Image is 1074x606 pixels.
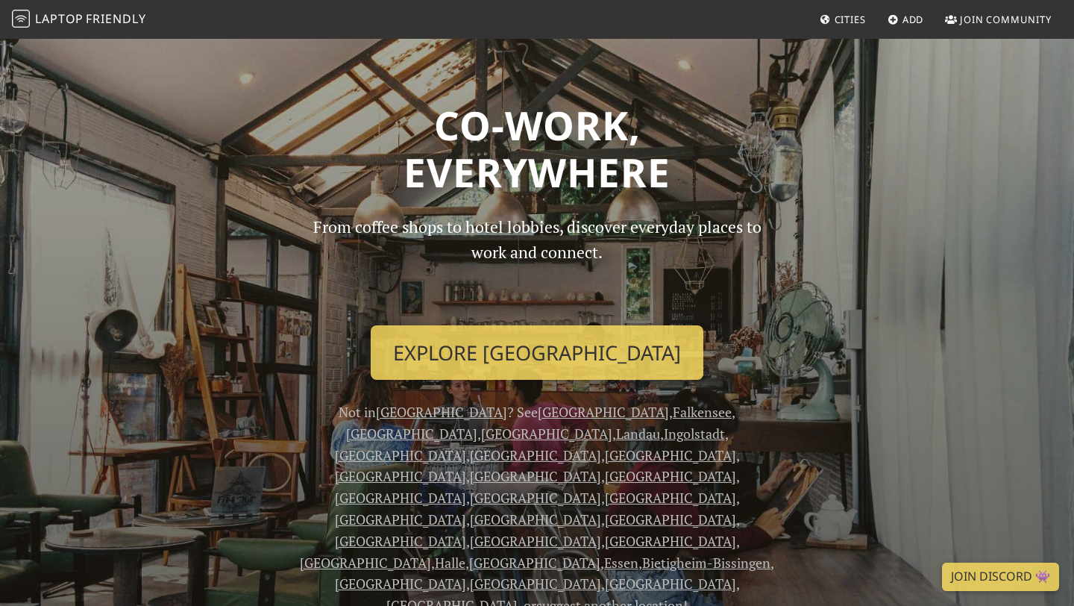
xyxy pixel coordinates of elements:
[470,510,601,528] a: [GEOGRAPHIC_DATA]
[300,554,431,572] a: [GEOGRAPHIC_DATA]
[435,554,465,572] a: Halle
[469,554,600,572] a: [GEOGRAPHIC_DATA]
[605,467,736,485] a: [GEOGRAPHIC_DATA]
[35,10,84,27] span: Laptop
[902,13,924,26] span: Add
[673,403,732,421] a: Falkensee
[54,101,1020,196] h1: Co-work, Everywhere
[642,554,770,572] a: Bietigheim-Bissingen
[335,510,466,528] a: [GEOGRAPHIC_DATA]
[605,575,736,593] a: [GEOGRAPHIC_DATA]
[470,532,601,550] a: [GEOGRAPHIC_DATA]
[942,563,1059,591] a: Join Discord 👾
[538,403,669,421] a: [GEOGRAPHIC_DATA]
[605,510,736,528] a: [GEOGRAPHIC_DATA]
[605,489,736,507] a: [GEOGRAPHIC_DATA]
[605,532,736,550] a: [GEOGRAPHIC_DATA]
[346,425,477,443] a: [GEOGRAPHIC_DATA]
[470,467,601,485] a: [GEOGRAPHIC_DATA]
[616,425,660,443] a: Landau
[371,325,703,381] a: Explore [GEOGRAPHIC_DATA]
[335,532,466,550] a: [GEOGRAPHIC_DATA]
[335,489,466,507] a: [GEOGRAPHIC_DATA]
[835,13,866,26] span: Cities
[376,403,507,421] a: [GEOGRAPHIC_DATA]
[470,489,601,507] a: [GEOGRAPHIC_DATA]
[470,446,601,464] a: [GEOGRAPHIC_DATA]
[86,10,145,27] span: Friendly
[939,6,1058,33] a: Join Community
[481,425,612,443] a: [GEOGRAPHIC_DATA]
[12,10,30,28] img: LaptopFriendly
[335,575,466,593] a: [GEOGRAPHIC_DATA]
[604,554,638,572] a: Essen
[605,446,736,464] a: [GEOGRAPHIC_DATA]
[335,467,466,485] a: [GEOGRAPHIC_DATA]
[335,446,466,464] a: [GEOGRAPHIC_DATA]
[960,13,1052,26] span: Join Community
[882,6,930,33] a: Add
[12,7,146,33] a: LaptopFriendly LaptopFriendly
[470,575,601,593] a: [GEOGRAPHIC_DATA]
[664,425,725,443] a: Ingolstadt
[300,214,774,313] p: From coffee shops to hotel lobbies, discover everyday places to work and connect.
[814,6,872,33] a: Cities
